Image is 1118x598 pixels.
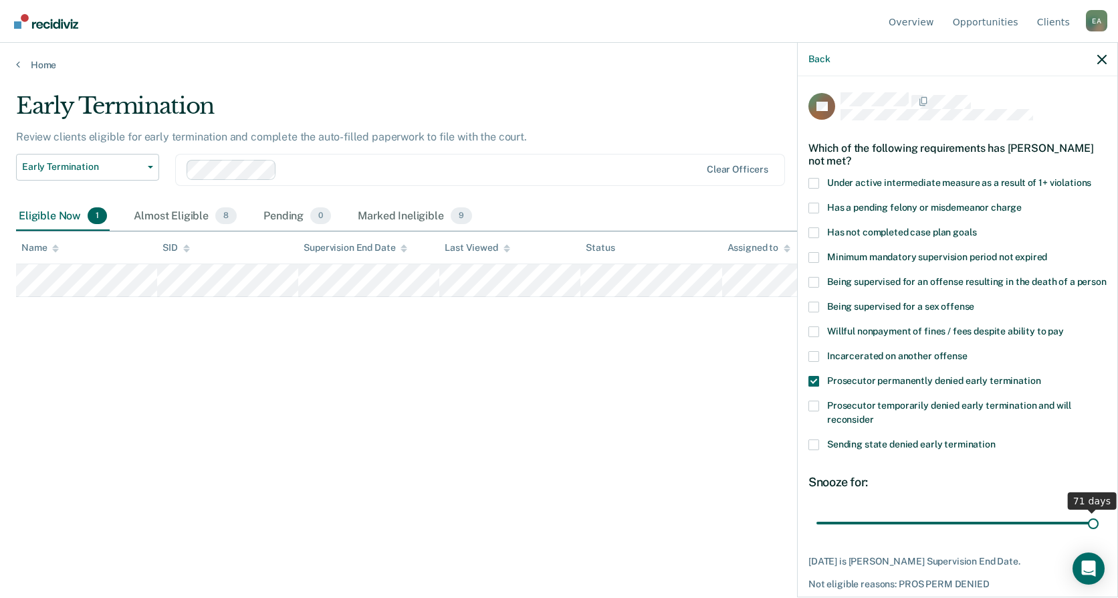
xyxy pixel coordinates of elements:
span: Incarcerated on another offense [827,351,968,361]
span: Has not completed case plan goals [827,227,976,237]
div: SID [162,242,190,254]
span: Has a pending felony or misdemeanor charge [827,202,1022,213]
div: Supervision End Date [304,242,407,254]
span: 1 [88,207,107,225]
div: E A [1086,10,1107,31]
p: Review clients eligible for early termination and complete the auto-filled paperwork to file with... [16,130,527,143]
span: 0 [310,207,331,225]
a: Home [16,59,1102,71]
div: [DATE] is [PERSON_NAME] Supervision End Date. [808,556,1107,567]
img: Recidiviz [14,14,78,29]
span: Prosecutor permanently denied early termination [827,375,1040,386]
div: Assigned to [728,242,790,254]
div: Snooze for: [808,475,1107,490]
div: Early Termination [16,92,855,130]
span: Under active intermediate measure as a result of 1+ violations [827,177,1091,188]
span: 8 [215,207,237,225]
div: Almost Eligible [131,202,239,231]
span: Minimum mandatory supervision period not expired [827,252,1047,262]
div: Not eligible reasons: PROS PERM DENIED [808,579,1107,590]
span: Sending state denied early termination [827,439,996,450]
div: 71 days [1068,492,1117,510]
button: Back [808,54,830,65]
div: Last Viewed [445,242,510,254]
div: Status [586,242,614,254]
div: Open Intercom Messenger [1073,553,1105,585]
span: Being supervised for an offense resulting in the death of a person [827,276,1107,287]
div: Name [21,242,59,254]
span: 9 [451,207,472,225]
div: Eligible Now [16,202,110,231]
span: Willful nonpayment of fines / fees despite ability to pay [827,326,1064,336]
span: Early Termination [22,161,142,173]
div: Which of the following requirements has [PERSON_NAME] not met? [808,131,1107,178]
button: Profile dropdown button [1086,10,1107,31]
span: Prosecutor temporarily denied early termination and will reconsider [827,400,1071,425]
span: Being supervised for a sex offense [827,301,974,312]
div: Pending [261,202,334,231]
div: Clear officers [707,164,768,175]
div: Marked Ineligible [355,202,475,231]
